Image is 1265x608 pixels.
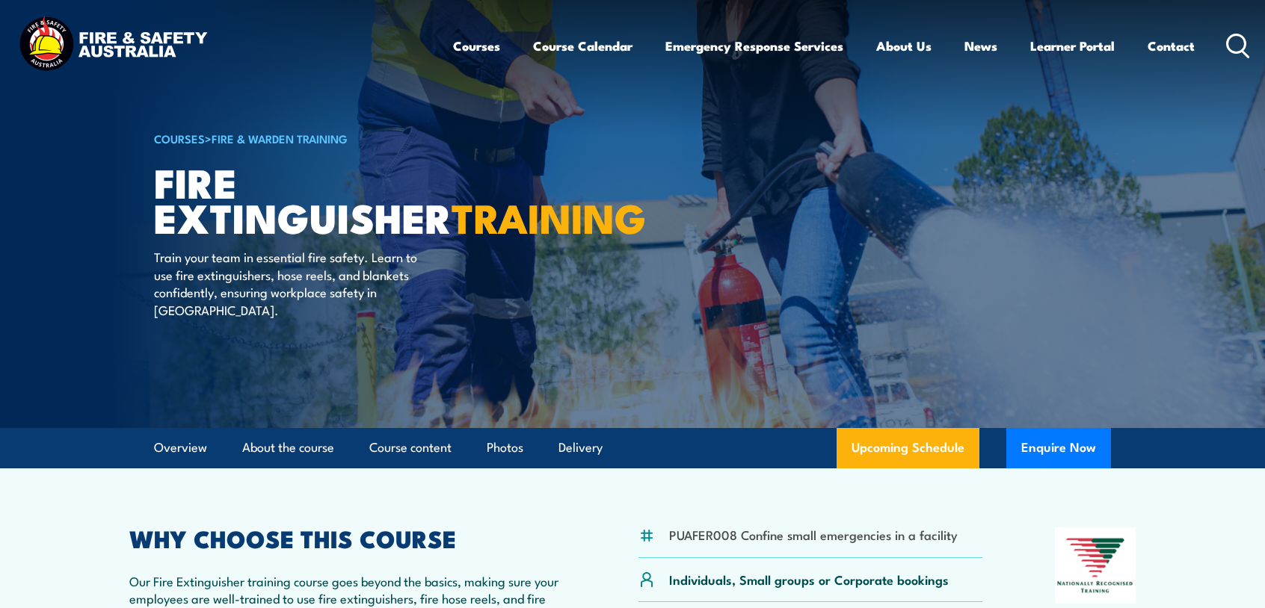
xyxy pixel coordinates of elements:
[129,527,566,548] h2: WHY CHOOSE THIS COURSE
[1006,428,1111,468] button: Enquire Now
[669,526,958,543] li: PUAFER008 Confine small emergencies in a facility
[669,571,949,588] p: Individuals, Small groups or Corporate bookings
[212,130,348,146] a: Fire & Warden Training
[964,26,997,66] a: News
[452,185,646,247] strong: TRAINING
[876,26,932,66] a: About Us
[1055,527,1136,604] img: Nationally Recognised Training logo.
[154,248,427,318] p: Train your team in essential fire safety. Learn to use fire extinguishers, hose reels, and blanke...
[837,428,979,468] a: Upcoming Schedule
[154,129,523,147] h6: >
[533,26,632,66] a: Course Calendar
[558,428,603,468] a: Delivery
[1148,26,1195,66] a: Contact
[154,130,205,146] a: COURSES
[242,428,334,468] a: About the course
[369,428,452,468] a: Course content
[487,428,523,468] a: Photos
[154,164,523,234] h1: Fire Extinguisher
[665,26,843,66] a: Emergency Response Services
[154,428,207,468] a: Overview
[1030,26,1115,66] a: Learner Portal
[453,26,500,66] a: Courses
